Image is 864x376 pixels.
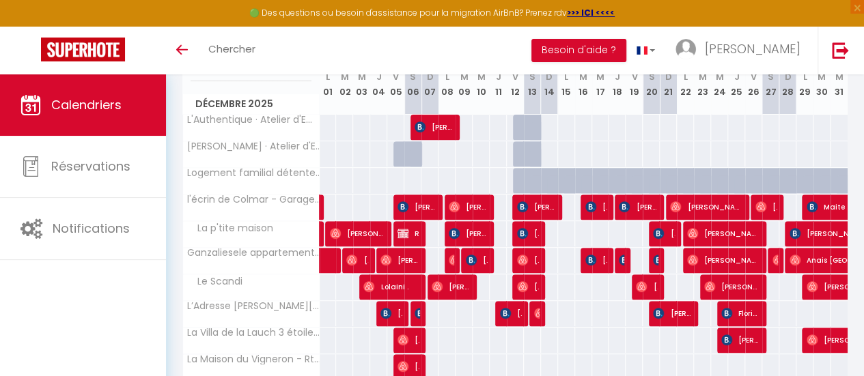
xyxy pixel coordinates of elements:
span: [PERSON_NAME] [466,247,488,273]
span: Décembre 2025 [183,94,319,114]
span: [PERSON_NAME] [346,247,368,273]
th: 16 [575,54,592,115]
abbr: D [784,70,791,83]
th: 27 [762,54,779,115]
th: 01 [320,54,337,115]
th: 11 [490,54,507,115]
span: [PERSON_NAME] [432,274,470,300]
span: [PERSON_NAME] [449,220,487,246]
span: [PERSON_NAME] [330,220,385,246]
span: [PERSON_NAME] [380,300,402,326]
abbr: M [699,70,707,83]
img: ... [675,39,696,59]
span: Logement familial détente JACUZZI privatif [185,168,322,178]
th: 28 [779,54,796,115]
abbr: M [596,70,604,83]
span: [PERSON_NAME] [619,247,624,273]
span: [PERSON_NAME] [PERSON_NAME] [380,247,419,273]
abbr: M [477,70,485,83]
a: ... [PERSON_NAME] [665,27,818,74]
span: [PERSON_NAME] [619,194,657,220]
button: Besoin d'aide ? [531,39,626,62]
th: 07 [421,54,438,115]
abbr: S [768,70,774,83]
span: [PERSON_NAME] [636,274,658,300]
abbr: L [326,70,330,83]
img: Super Booking [41,38,125,61]
span: [PERSON_NAME] [398,327,419,353]
span: [PERSON_NAME] [398,194,436,220]
th: 05 [387,54,404,115]
th: 13 [524,54,541,115]
span: [PERSON_NAME] [517,220,539,246]
abbr: D [546,70,553,83]
abbr: J [615,70,620,83]
abbr: J [734,70,739,83]
span: [PERSON_NAME] [585,194,607,220]
span: Neus Obiols [415,300,420,326]
span: La p'tite maison [185,221,277,236]
abbr: V [751,70,757,83]
abbr: M [341,70,349,83]
span: [PERSON_NAME] [449,247,454,273]
span: L'Authentique · Atelier d'Emile - Jacuzzi ® privatif - Mezzanine [185,115,322,125]
span: Réservations [51,158,130,175]
abbr: M [835,70,844,83]
span: [PERSON_NAME] [517,247,539,273]
th: 08 [438,54,456,115]
th: 25 [728,54,745,115]
span: [PERSON_NAME] [517,274,539,300]
abbr: M [716,70,724,83]
abbr: J [376,70,382,83]
span: [PERSON_NAME] [PERSON_NAME] [585,247,607,273]
span: [PERSON_NAME] [670,194,741,220]
abbr: V [512,70,518,83]
a: >>> ICI <<<< [567,7,615,18]
a: Chercher [198,27,266,74]
span: [PERSON_NAME] [500,300,522,326]
span: Calendriers [51,96,122,113]
span: [PERSON_NAME] [653,220,675,246]
th: 23 [694,54,711,115]
span: [PERSON_NAME] · Atelier d'Emile - Détente avec JACUZZI® privé [185,141,322,151]
span: Le Scandi [185,274,246,289]
abbr: J [495,70,501,83]
th: 19 [626,54,643,115]
span: Chercher [208,42,255,56]
span: [PERSON_NAME] [449,194,487,220]
th: 21 [660,54,677,115]
th: 22 [677,54,694,115]
th: 10 [473,54,490,115]
span: [PERSON_NAME] [415,114,453,140]
span: [PERSON_NAME] [653,300,691,326]
th: 12 [507,54,524,115]
abbr: V [631,70,637,83]
span: La Maison du Vigneron - Rte des vins - [GEOGRAPHIC_DATA] [185,354,322,364]
span: [PERSON_NAME] [755,194,777,220]
th: 20 [643,54,660,115]
span: l'écrin de Colmar - Garage privé - Hypercentre [185,194,322,205]
th: 06 [404,54,421,115]
span: La Villa de la Lauch 3 étoiles - Route des vins [185,328,322,338]
span: [PERSON_NAME] [704,274,759,300]
span: [PERSON_NAME] [721,327,760,353]
span: Ganzaliesele appartement 2 étoiles Colmar [185,248,322,258]
img: logout [832,42,849,59]
span: [PERSON_NAME] [705,40,800,57]
abbr: S [529,70,535,83]
abbr: L [803,70,807,83]
span: Notifications [53,220,130,237]
th: 30 [813,54,831,115]
span: L’Adresse [PERSON_NAME][GEOGRAPHIC_DATA] • Garage • Centre [185,301,322,311]
th: 15 [558,54,575,115]
abbr: V [393,70,399,83]
abbr: D [665,70,672,83]
abbr: M [358,70,366,83]
th: 29 [796,54,813,115]
abbr: M [818,70,826,83]
span: [PERSON_NAME] [534,300,540,326]
th: 17 [592,54,609,115]
abbr: S [410,70,416,83]
span: [PERSON_NAME] [517,194,555,220]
